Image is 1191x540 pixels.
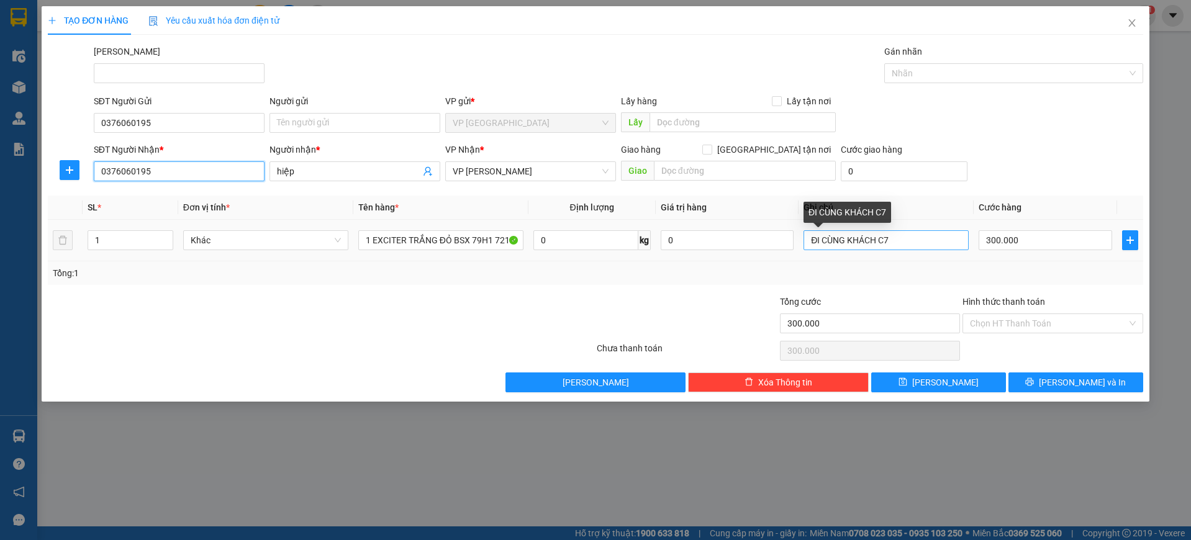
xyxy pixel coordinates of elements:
span: delete [745,377,753,387]
th: Ghi chú [799,196,974,220]
span: Tên hàng [358,202,399,212]
span: Giao [621,161,654,181]
span: printer [1025,377,1034,387]
span: Cước hàng [979,202,1021,212]
span: plus [1123,235,1138,245]
label: Cước giao hàng [841,145,902,155]
div: Chưa thanh toán [595,341,779,363]
span: Yêu cầu xuất hóa đơn điện tử [148,16,279,25]
label: Hình thức thanh toán [962,297,1045,307]
span: Đơn vị tính [183,202,230,212]
span: Khác [191,231,341,250]
input: VD: Bàn, Ghế [358,230,523,250]
span: Giá trị hàng [661,202,707,212]
span: Xóa Thông tin [758,376,812,389]
span: [PERSON_NAME] [912,376,979,389]
img: icon [148,16,158,26]
span: [GEOGRAPHIC_DATA] tận nơi [712,143,836,156]
div: Người gửi [269,94,440,108]
span: Lấy tận nơi [782,94,836,108]
span: VP Nha Trang [453,114,609,132]
input: Ghi Chú [804,230,969,250]
span: [PERSON_NAME] [563,376,629,389]
label: Gán nhãn [884,47,922,56]
input: Dọc đường [654,161,836,181]
span: plus [60,165,79,175]
div: VP gửi [445,94,616,108]
span: Lấy hàng [621,96,657,106]
span: TẠO ĐƠN HÀNG [48,16,129,25]
span: user-add [423,166,433,176]
input: Cước giao hàng [841,161,967,181]
button: plus [60,160,79,180]
span: [PERSON_NAME] và In [1039,376,1126,389]
div: SĐT Người Gửi [94,94,265,108]
span: Định lượng [570,202,614,212]
button: save[PERSON_NAME] [871,372,1006,392]
div: Người nhận [269,143,440,156]
span: VP Phan Thiết [453,162,609,181]
button: [PERSON_NAME] [505,372,686,392]
label: Mã ĐH [94,47,160,56]
span: Giao hàng [621,145,661,155]
button: Close [1115,6,1149,41]
div: SĐT Người Nhận [94,143,265,156]
button: plus [1122,230,1138,250]
span: plus [48,16,57,25]
span: VP Nhận [445,145,480,155]
input: Mã ĐH [94,63,265,83]
button: delete [53,230,73,250]
div: ĐI CÙNG KHÁCH C7 [804,202,891,223]
span: Lấy [621,112,650,132]
button: printer[PERSON_NAME] và In [1008,372,1143,392]
div: Tổng: 1 [53,266,460,280]
span: save [899,377,907,387]
span: kg [638,230,651,250]
input: Dọc đường [650,112,836,132]
span: SL [88,202,97,212]
input: 0 [661,230,794,250]
button: deleteXóa Thông tin [688,372,869,392]
span: Tổng cước [780,297,821,307]
span: close [1127,18,1137,28]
